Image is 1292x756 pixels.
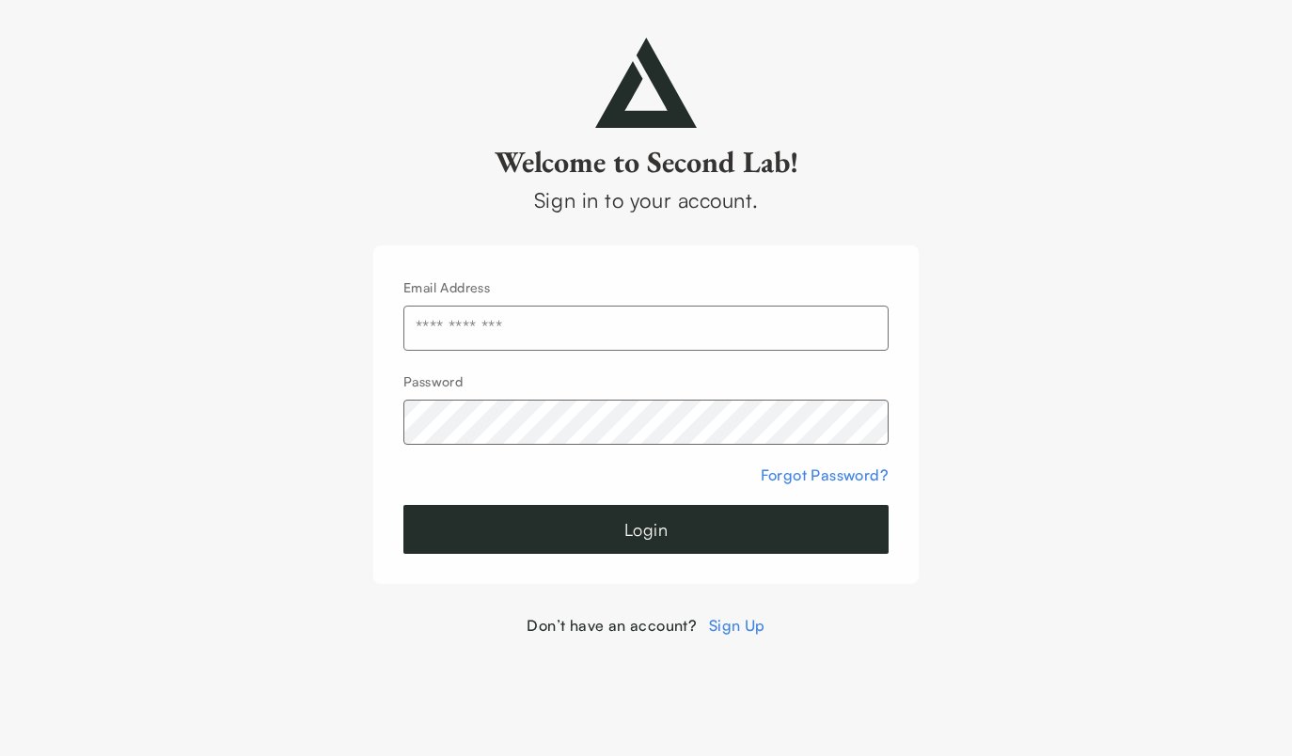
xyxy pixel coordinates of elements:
div: Sign in to your account. [373,184,919,215]
div: Don’t have an account? [373,614,919,637]
img: secondlab-logo [595,38,697,128]
label: Password [403,373,463,389]
label: Email Address [403,279,490,295]
a: Forgot Password? [761,465,889,484]
button: Login [403,505,889,554]
a: Sign Up [709,616,765,635]
h2: Welcome to Second Lab! [373,143,919,181]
